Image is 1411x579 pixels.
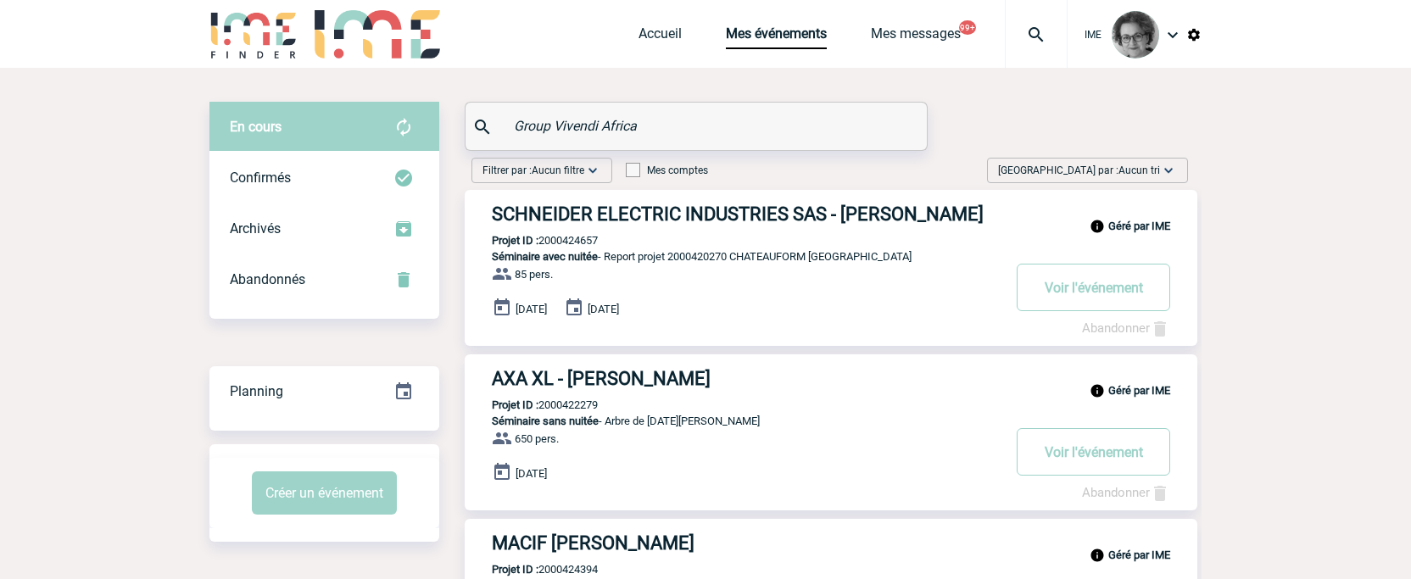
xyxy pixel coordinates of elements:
span: Aucun filtre [532,164,584,176]
img: info_black_24dp.svg [1090,548,1105,563]
span: En cours [230,119,282,135]
span: Archivés [230,220,281,237]
button: 99+ [959,20,976,35]
span: 650 pers. [515,432,559,445]
button: Voir l'événement [1017,264,1170,311]
span: Planning [230,383,283,399]
span: [GEOGRAPHIC_DATA] par : [998,162,1160,179]
img: info_black_24dp.svg [1090,383,1105,398]
p: 2000422279 [465,398,598,411]
p: - Arbre de [DATE][PERSON_NAME] [465,415,1001,427]
a: SCHNEIDER ELECTRIC INDUSTRIES SAS - [PERSON_NAME] [465,203,1197,225]
a: Mes événements [726,25,827,49]
div: Retrouvez ici tous les événements que vous avez décidé d'archiver [209,203,439,254]
span: Abandonnés [230,271,305,287]
span: Confirmés [230,170,291,186]
a: Planning [209,365,439,415]
img: baseline_expand_more_white_24dp-b.png [584,162,601,179]
div: Retrouvez ici tous vos évènements avant confirmation [209,102,439,153]
span: [DATE] [516,467,547,480]
button: Voir l'événement [1017,428,1170,476]
b: Projet ID : [492,398,538,411]
span: [DATE] [516,303,547,315]
button: Créer un événement [252,471,397,515]
input: Rechercher un événement par son nom [510,114,887,138]
img: baseline_expand_more_white_24dp-b.png [1160,162,1177,179]
span: [DATE] [588,303,619,315]
a: AXA XL - [PERSON_NAME] [465,368,1197,389]
label: Mes comptes [626,164,708,176]
b: Projet ID : [492,563,538,576]
b: Géré par IME [1108,384,1170,397]
div: Retrouvez ici tous vos événements organisés par date et état d'avancement [209,366,439,417]
p: 2000424394 [465,563,598,576]
a: MACIF [PERSON_NAME] [465,532,1197,554]
p: - Report projet 2000420270 CHATEAUFORM [GEOGRAPHIC_DATA] [465,250,1001,263]
a: Mes messages [871,25,961,49]
h3: AXA XL - [PERSON_NAME] [492,368,1001,389]
span: Aucun tri [1118,164,1160,176]
h3: MACIF [PERSON_NAME] [492,532,1001,554]
img: info_black_24dp.svg [1090,219,1105,234]
span: Séminaire avec nuitée [492,250,598,263]
b: Projet ID : [492,234,538,247]
a: Abandonner [1082,485,1170,500]
a: Accueil [639,25,682,49]
span: Filtrer par : [482,162,584,179]
h3: SCHNEIDER ELECTRIC INDUSTRIES SAS - [PERSON_NAME] [492,203,1001,225]
span: 85 pers. [515,268,553,281]
b: Géré par IME [1108,220,1170,232]
img: 101028-0.jpg [1112,11,1159,58]
p: 2000424657 [465,234,598,247]
span: IME [1085,29,1101,41]
a: Abandonner [1082,320,1170,336]
div: Retrouvez ici tous vos événements annulés [209,254,439,305]
img: IME-Finder [209,10,298,58]
span: Séminaire sans nuitée [492,415,599,427]
b: Géré par IME [1108,548,1170,561]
